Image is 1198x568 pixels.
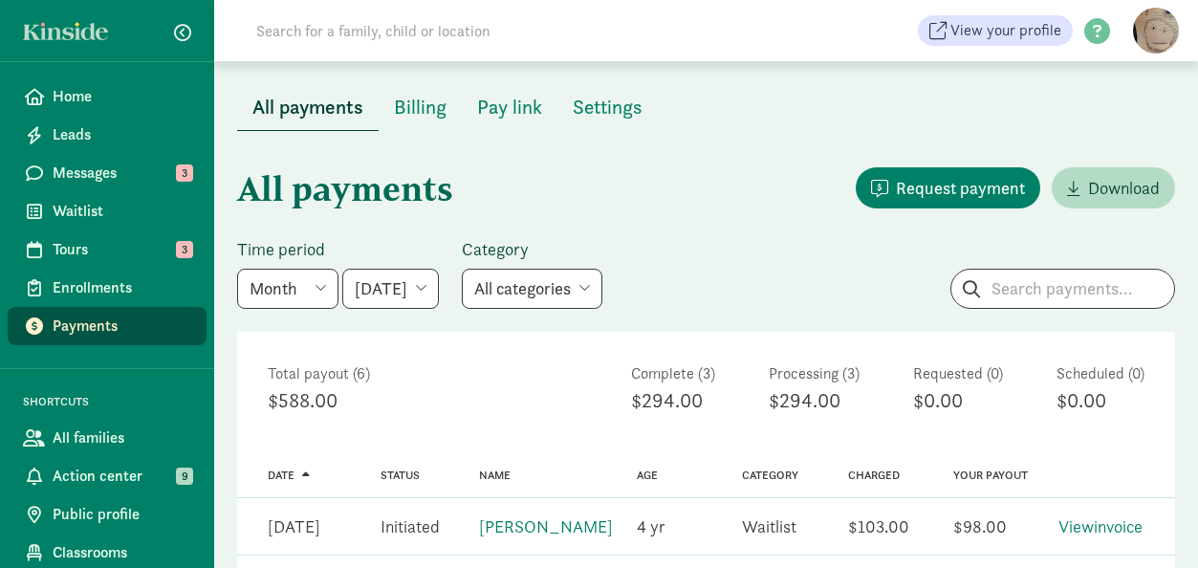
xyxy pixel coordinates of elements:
a: All families [8,419,207,457]
a: Pay link [462,97,557,119]
span: Download [1088,175,1160,201]
span: Action center [53,465,191,488]
div: $0.00 [1056,385,1144,416]
span: View your profile [950,19,1061,42]
div: Waitlist [742,513,796,539]
button: Settings [557,84,658,130]
a: Date [268,469,310,482]
a: Tours 3 [8,230,207,269]
span: All payments [252,92,363,122]
a: Charged [848,469,900,482]
span: Settings [573,92,643,122]
span: Initiated [381,515,440,537]
span: Messages [53,162,191,185]
a: Payments [8,307,207,345]
a: Viewinvoice [1058,515,1143,537]
a: Public profile [8,495,207,534]
span: Waitlist [53,200,191,223]
span: Tours [53,238,191,261]
a: View your profile [918,15,1073,46]
label: Category [462,238,602,261]
button: Pay link [462,84,557,130]
span: 3 [176,241,193,258]
div: $98.00 [953,513,1007,539]
span: Home [53,85,191,108]
span: Pay link [477,92,542,122]
a: Status [381,469,420,482]
span: 4 [637,515,665,537]
a: Action center 9 [8,457,207,495]
a: Leads [8,116,207,154]
span: All families [53,426,191,449]
a: Category [742,469,798,482]
span: Request payment [896,175,1025,201]
h1: All payments [237,154,703,223]
a: Name [479,469,511,482]
input: Search for a family, child or location [245,11,781,50]
a: Download [1052,167,1175,208]
label: Time period [237,238,439,261]
div: $294.00 [769,385,860,416]
div: Processing (3) [769,362,860,385]
a: Waitlist [8,192,207,230]
a: Settings [557,97,658,119]
span: Enrollments [53,276,191,299]
span: Payments [53,315,191,338]
a: Enrollments [8,269,207,307]
a: Messages 3 [8,154,207,192]
span: 9 [176,468,193,485]
div: $103.00 [848,513,909,539]
div: Total payout (6) [268,362,577,385]
button: Request payment [856,167,1040,208]
a: Your payout [953,469,1028,482]
span: Public profile [53,503,191,526]
div: [DATE] [268,513,320,539]
div: $294.00 [631,385,715,416]
div: Complete (3) [631,362,715,385]
input: Search payments... [951,270,1174,308]
div: $588.00 [268,385,577,416]
a: Age [637,469,658,482]
a: [PERSON_NAME] [479,515,613,537]
button: Billing [379,84,462,130]
button: All payments [237,84,379,131]
span: 3 [176,164,193,182]
a: All payments [237,97,379,119]
a: Home [8,77,207,116]
a: Billing [379,97,462,119]
div: Scheduled (0) [1056,362,1144,385]
span: Classrooms [53,541,191,564]
div: Requested (0) [913,362,1003,385]
span: Leads [53,123,191,146]
span: Billing [394,92,447,122]
span: Date [268,469,294,482]
div: $0.00 [913,385,1003,416]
